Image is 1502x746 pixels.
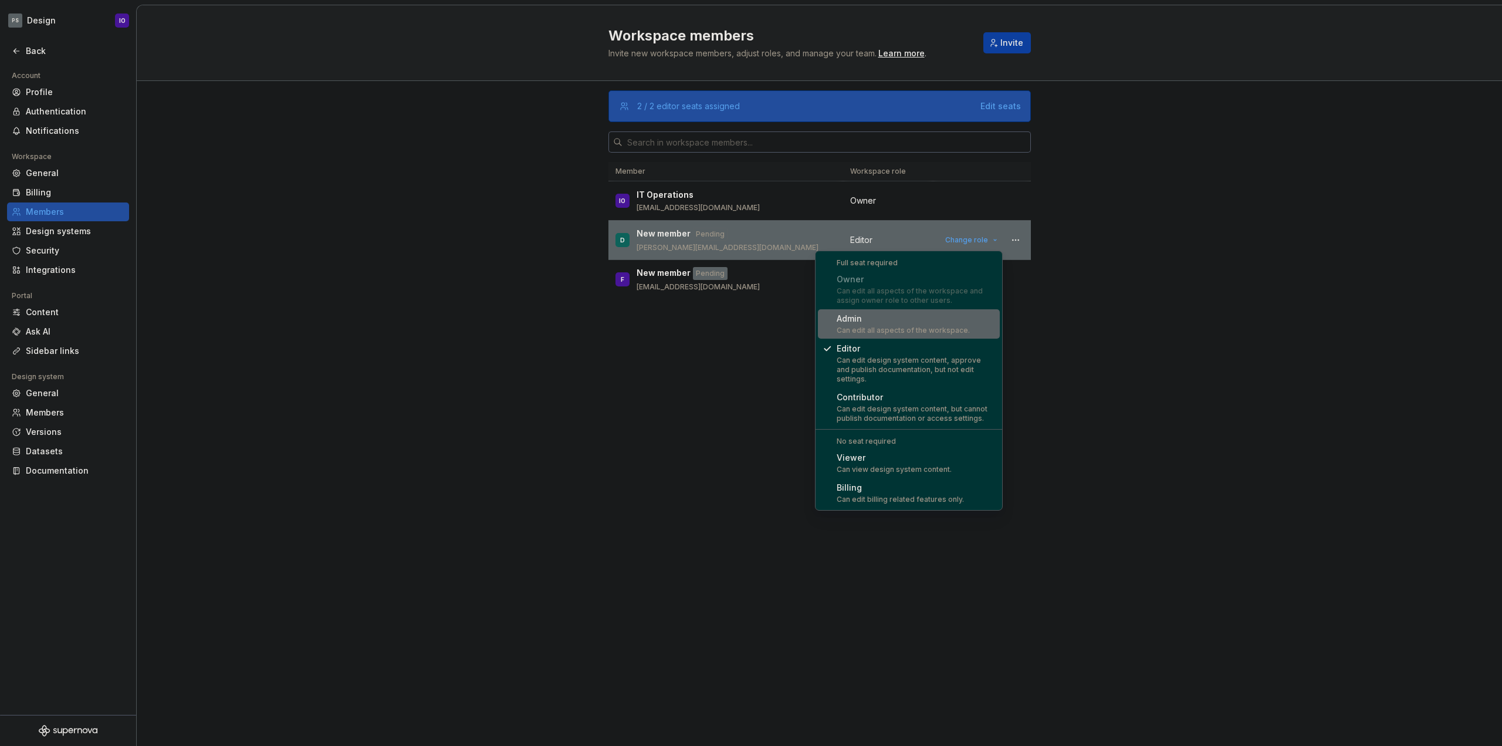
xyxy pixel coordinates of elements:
[850,234,872,246] span: Editor
[7,289,37,303] div: Portal
[7,403,129,422] a: Members
[837,274,995,285] div: Owner
[608,162,843,181] th: Member
[878,48,925,59] a: Learn more
[7,202,129,221] a: Members
[637,189,694,201] p: IT Operations
[608,26,969,45] h2: Workspace members
[637,203,760,212] p: [EMAIL_ADDRESS][DOMAIN_NAME]
[7,303,129,322] a: Content
[26,465,124,477] div: Documentation
[26,387,124,399] div: General
[7,222,129,241] a: Design systems
[27,15,56,26] div: Design
[26,125,124,137] div: Notifications
[621,274,624,285] div: F
[7,83,129,102] a: Profile
[26,106,124,117] div: Authentication
[26,187,124,198] div: Billing
[837,404,995,423] div: Can edit design system content, but cannot publish documentation or access settings.
[26,245,124,256] div: Security
[2,8,134,33] button: PSDesignIO
[945,235,988,245] span: Change role
[26,306,124,318] div: Content
[637,243,818,252] p: [PERSON_NAME][EMAIL_ADDRESS][DOMAIN_NAME]
[877,49,926,58] span: .
[7,461,129,480] a: Documentation
[637,282,760,292] p: [EMAIL_ADDRESS][DOMAIN_NAME]
[26,206,124,218] div: Members
[7,164,129,183] a: General
[26,426,124,438] div: Versions
[816,251,1002,510] div: Suggestions
[7,183,129,202] a: Billing
[623,131,1031,153] input: Search in workspace members...
[837,452,952,464] div: Viewer
[843,162,933,181] th: Workspace role
[26,225,124,237] div: Design systems
[26,326,124,337] div: Ask AI
[26,345,124,357] div: Sidebar links
[637,228,691,241] p: New member
[7,69,45,83] div: Account
[7,370,69,384] div: Design system
[1000,37,1023,49] span: Invite
[850,195,876,207] span: Owner
[26,407,124,418] div: Members
[837,495,964,504] div: Can edit billing related features only.
[39,725,97,737] svg: Supernova Logo
[637,100,740,112] div: 2 / 2 editor seats assigned
[26,167,124,179] div: General
[7,42,129,60] a: Back
[7,150,56,164] div: Workspace
[837,343,995,355] div: Editor
[7,423,129,441] a: Versions
[7,261,129,279] a: Integrations
[837,482,964,494] div: Billing
[620,234,625,246] div: D
[7,241,129,260] a: Security
[7,342,129,360] a: Sidebar links
[983,32,1031,53] button: Invite
[637,267,691,280] p: New member
[837,391,995,403] div: Contributor
[818,258,1000,268] div: Full seat required
[837,465,952,474] div: Can view design system content.
[693,228,728,241] div: Pending
[837,286,995,305] div: Can edit all aspects of the workspace and assign owner role to other users.
[608,48,877,58] span: Invite new workspace members, adjust roles, and manage your team.
[26,445,124,457] div: Datasets
[8,13,22,28] div: PS
[837,313,970,325] div: Admin
[7,121,129,140] a: Notifications
[26,45,124,57] div: Back
[837,356,995,384] div: Can edit design system content, approve and publish documentation, but not edit settings.
[818,437,1000,446] div: No seat required
[619,195,625,207] div: IO
[7,322,129,341] a: Ask AI
[837,326,970,335] div: Can edit all aspects of the workspace.
[7,102,129,121] a: Authentication
[119,16,126,25] div: IO
[26,86,124,98] div: Profile
[940,232,1003,248] button: Change role
[26,264,124,276] div: Integrations
[7,442,129,461] a: Datasets
[980,100,1021,112] button: Edit seats
[693,267,728,280] div: Pending
[7,384,129,403] a: General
